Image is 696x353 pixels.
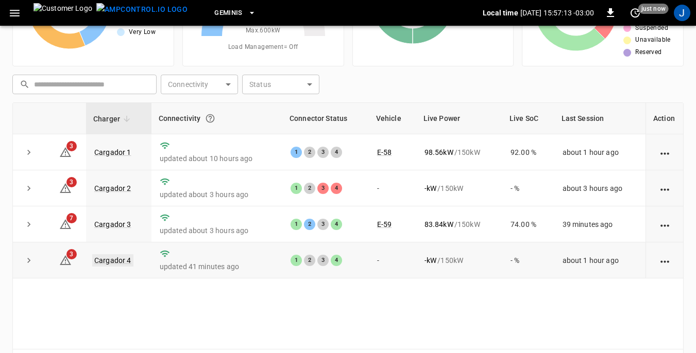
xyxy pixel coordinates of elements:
span: 3 [66,177,77,187]
p: 83.84 kW [425,219,453,230]
p: [DATE] 15:57:13 -03:00 [520,8,594,18]
a: E-59 [377,220,392,228]
p: 98.56 kW [425,147,453,157]
div: / 150 kW [425,255,494,266]
span: 3 [66,141,77,151]
span: Very Low [129,27,156,38]
td: 74.00 % [502,206,554,242]
div: action cell options [658,147,671,157]
button: Geminis [210,3,260,23]
th: Action [646,103,683,134]
div: 2 [304,219,315,230]
span: Geminis [214,7,243,19]
div: 3 [317,255,329,266]
span: Unavailable [635,35,670,45]
th: Connector Status [282,103,369,134]
td: about 1 hour ago [554,242,646,278]
span: 7 [66,213,77,223]
div: 3 [317,183,329,194]
button: Connection between the charger and our software. [201,109,219,128]
div: action cell options [658,219,671,230]
span: Max. 600 kW [246,26,281,36]
div: / 150 kW [425,183,494,193]
a: 7 [59,220,72,228]
th: Live SoC [502,103,554,134]
div: 4 [331,219,342,230]
p: - kW [425,255,436,266]
div: profile-icon [674,5,690,21]
div: 2 [304,255,315,266]
div: action cell options [658,183,671,193]
p: - kW [425,183,436,193]
p: updated about 3 hours ago [160,225,274,236]
td: 92.00 % [502,134,554,170]
div: 3 [317,147,329,158]
div: 3 [317,219,329,230]
div: 1 [291,255,302,266]
div: 2 [304,183,315,194]
div: 2 [304,147,315,158]
td: about 3 hours ago [554,170,646,206]
p: updated 41 minutes ago [160,261,274,272]
div: action cell options [658,255,671,266]
div: / 150 kW [425,219,494,230]
th: Last Session [554,103,646,134]
img: Customer Logo [33,3,92,23]
a: 3 [59,147,72,155]
a: E-58 [377,148,392,156]
a: Cargador 1 [94,148,131,156]
p: updated about 10 hours ago [160,153,274,164]
span: Load Management = Off [228,42,298,52]
div: 1 [291,147,302,158]
span: Suspended [635,23,668,33]
div: 1 [291,183,302,194]
button: expand row [21,217,37,232]
span: just now [638,4,669,14]
span: 3 [66,249,77,259]
p: Local time [483,8,518,18]
td: - % [502,170,554,206]
span: Charger [93,113,133,125]
td: - [369,170,416,206]
div: 4 [331,183,342,194]
div: / 150 kW [425,147,494,157]
a: 3 [59,183,72,191]
td: about 1 hour ago [554,134,646,170]
span: Reserved [635,47,661,58]
a: Cargador 3 [94,220,131,228]
div: Connectivity [159,109,275,128]
a: Cargador 4 [92,254,133,267]
a: Cargador 2 [94,184,131,192]
th: Vehicle [369,103,416,134]
div: 1 [291,219,302,230]
a: 3 [59,256,72,264]
img: ampcontrol.io logo [96,3,188,16]
button: expand row [21,145,37,160]
button: set refresh interval [627,5,643,21]
button: expand row [21,181,37,196]
div: 4 [331,255,342,266]
div: 4 [331,147,342,158]
td: - % [502,242,554,278]
td: 39 minutes ago [554,206,646,242]
th: Live Power [416,103,502,134]
td: - [369,242,416,278]
button: expand row [21,253,37,268]
p: updated about 3 hours ago [160,189,274,200]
